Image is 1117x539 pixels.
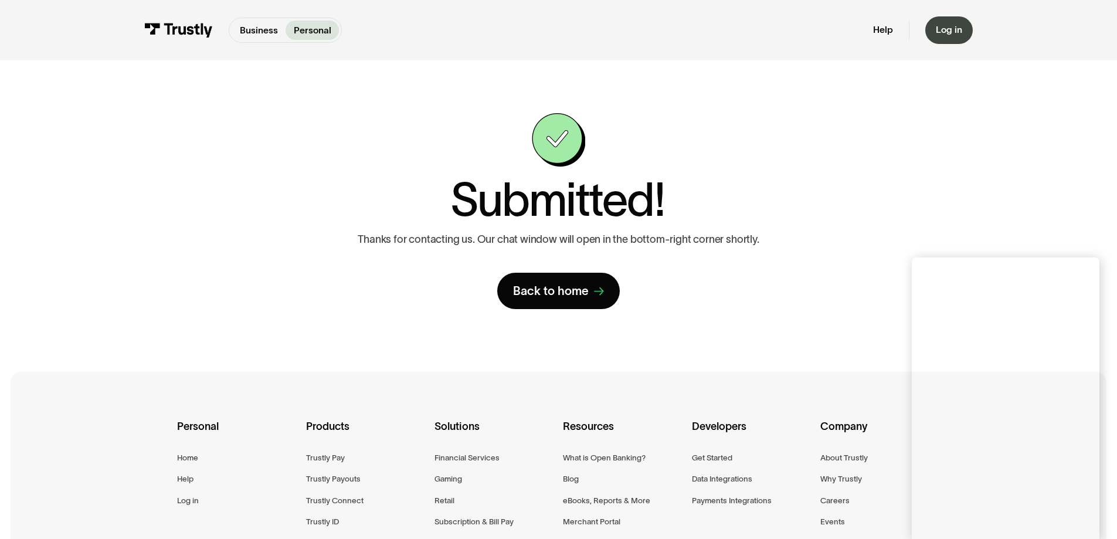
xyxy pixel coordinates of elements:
a: Trustly Payouts [306,472,361,486]
a: Retail [434,494,454,507]
div: Resources [563,418,682,451]
a: Back to home [497,273,620,309]
iframe: Chat Window [912,257,1099,539]
p: Thanks for contacting us. Our chat window will open in the bottom-right corner shortly. [358,233,759,246]
a: Careers [820,494,850,507]
p: Business [240,23,278,38]
a: Merchant Portal [563,515,620,528]
a: eBooks, Reports & More [563,494,650,507]
a: Log in [177,494,199,507]
img: Trustly Logo [144,23,213,38]
a: Trustly Pay [306,451,345,465]
div: Log in [936,24,962,36]
a: Financial Services [434,451,500,465]
a: Subscription & Bill Pay [434,515,514,528]
div: Developers [692,418,811,451]
a: Get Started [692,451,732,465]
p: Personal [294,23,331,38]
h1: Submitted! [450,177,664,223]
a: Trustly ID [306,515,339,528]
a: Gaming [434,472,462,486]
a: Trustly Connect [306,494,364,507]
a: Why Trustly [820,472,862,486]
a: Payments Integrations [692,494,772,507]
a: Personal [286,21,339,40]
a: Blog [563,472,579,486]
div: Products [306,418,425,451]
a: Help [873,24,893,36]
a: Log in [925,16,973,44]
div: Back to home [513,283,589,299]
a: Data Integrations [692,472,752,486]
div: Personal [177,418,296,451]
a: Events [820,515,845,528]
a: Home [177,451,198,465]
a: What is Open Banking? [563,451,646,465]
div: Company [820,418,939,451]
a: About Trustly [820,451,868,465]
a: Help [177,472,193,486]
a: Business [232,21,286,40]
div: Solutions [434,418,554,451]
